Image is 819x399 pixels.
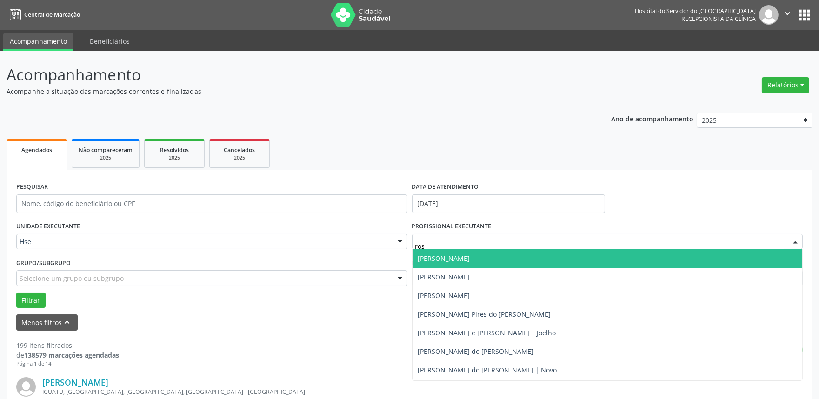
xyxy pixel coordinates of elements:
[16,314,78,331] button: Menos filtroskeyboard_arrow_up
[418,366,557,374] span: [PERSON_NAME] do [PERSON_NAME] | Novo
[16,194,407,213] input: Nome, código do beneficiário ou CPF
[418,254,470,263] span: [PERSON_NAME]
[412,219,492,234] label: PROFISSIONAL EXECUTANTE
[762,77,809,93] button: Relatórios
[779,5,796,25] button: 
[782,8,792,19] i: 
[160,146,189,154] span: Resolvidos
[16,377,36,397] img: img
[418,347,534,356] span: [PERSON_NAME] do [PERSON_NAME]
[16,360,119,368] div: Página 1 de 14
[20,273,124,283] span: Selecione um grupo ou subgrupo
[21,146,52,154] span: Agendados
[412,194,605,213] input: Selecione um intervalo
[759,5,779,25] img: img
[24,11,80,19] span: Central de Marcação
[16,219,80,234] label: UNIDADE EXECUTANTE
[151,154,198,161] div: 2025
[16,256,71,270] label: Grupo/Subgrupo
[418,328,556,337] span: [PERSON_NAME] e [PERSON_NAME] | Joelho
[79,146,133,154] span: Não compareceram
[42,377,108,387] a: [PERSON_NAME]
[681,15,756,23] span: Recepcionista da clínica
[79,154,133,161] div: 2025
[42,388,663,396] div: IGUATU, [GEOGRAPHIC_DATA], [GEOGRAPHIC_DATA], [GEOGRAPHIC_DATA] - [GEOGRAPHIC_DATA]
[7,86,571,96] p: Acompanhe a situação das marcações correntes e finalizadas
[16,340,119,350] div: 199 itens filtrados
[418,273,470,281] span: [PERSON_NAME]
[7,63,571,86] p: Acompanhamento
[224,146,255,154] span: Cancelados
[635,7,756,15] div: Hospital do Servidor do [GEOGRAPHIC_DATA]
[216,154,263,161] div: 2025
[418,310,551,319] span: [PERSON_NAME] Pires do [PERSON_NAME]
[3,33,73,51] a: Acompanhamento
[415,237,784,256] input: Selecione um profissional
[83,33,136,49] a: Beneficiários
[20,237,388,246] span: Hse
[412,180,479,194] label: DATA DE ATENDIMENTO
[7,7,80,22] a: Central de Marcação
[418,291,470,300] span: [PERSON_NAME]
[16,180,48,194] label: PESQUISAR
[16,350,119,360] div: de
[24,351,119,359] strong: 138579 marcações agendadas
[62,317,73,327] i: keyboard_arrow_up
[796,7,812,23] button: apps
[16,293,46,308] button: Filtrar
[611,113,693,124] p: Ano de acompanhamento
